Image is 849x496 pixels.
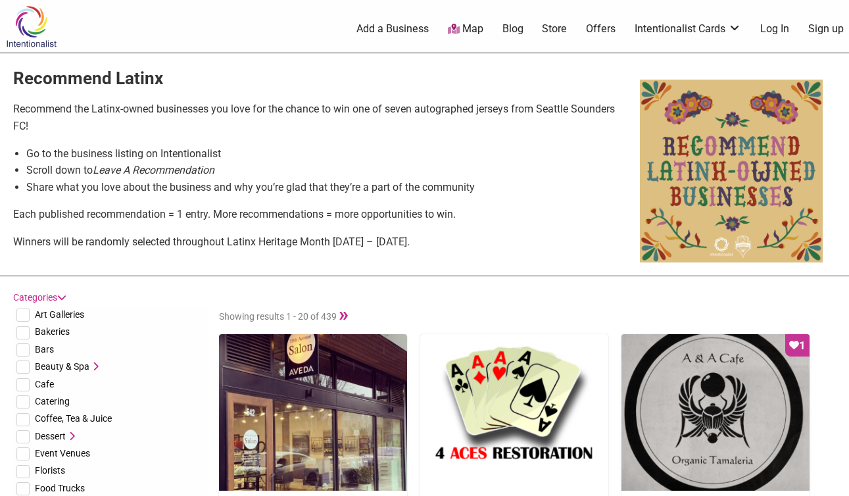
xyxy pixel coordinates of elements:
span: Event Venues [35,448,90,459]
span: Catering [35,396,70,407]
a: Store [542,22,567,36]
h3: Recommend Latinx [13,66,617,90]
a: Intentionalist Cards [635,22,741,36]
span: Beauty & Spa [35,361,89,372]
a: Map [448,22,483,37]
li: Share what you love about the business and why you’re glad that they’re a part of the community [26,179,617,196]
span: Bakeries [35,326,70,337]
li: Go to the business listing on Intentionalist [26,145,617,162]
span: Showing results 1 - 20 of 439 [219,311,351,322]
a: Log In [760,22,789,36]
img: 1080x1080-Recommend-Latinx-scaled.jpg [640,66,823,262]
a: Offers [586,22,616,36]
p: Each published recommendation = 1 entry. More recommendations = more opportunities to win. [13,206,617,223]
a: Add a Business [356,22,429,36]
p: Recommend the Latinx-owned businesses you love for the chance to win one of seven autographed jer... [13,101,617,134]
span: Bars [35,344,54,355]
span: Florists [35,465,65,476]
li: Scroll down to [26,162,617,179]
span: Food Trucks [35,483,85,493]
span: Cafe [35,379,54,389]
span: Dessert [35,431,66,441]
a: » [337,303,351,326]
a: Sign up [808,22,844,36]
span: Art Galleries [35,309,84,320]
span: Coffee, Tea & Juice [35,413,112,424]
p: Winners will be randomly selected throughout Latinx Heritage Month [DATE] – [DATE]. [13,234,617,251]
a: Blog [502,22,523,36]
em: Leave A Recommendation [93,164,214,176]
a: Categories [13,292,66,303]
